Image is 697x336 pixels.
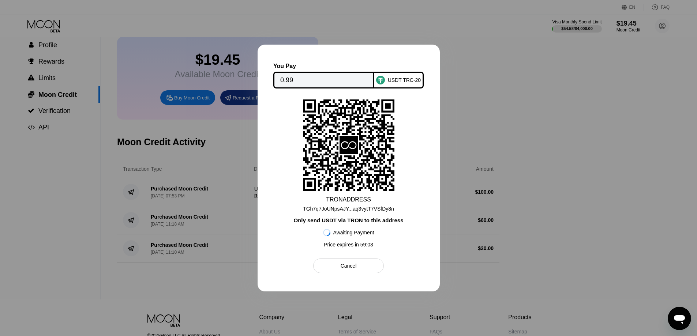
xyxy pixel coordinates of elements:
div: Only send USDT via TRON to this address [293,217,403,223]
div: You PayUSDT TRC-20 [277,63,421,88]
div: TGh7q7JoUNpsAJY...aq3vytT7VSfDy8n [303,206,394,212]
div: TGh7q7JoUNpsAJY...aq3vytT7VSfDy8n [303,203,394,212]
span: 59 : 03 [360,242,373,248]
iframe: Button to launch messaging window [668,307,691,330]
div: You Pay [273,63,374,69]
div: TRON ADDRESS [326,196,371,203]
div: USDT TRC-20 [388,77,421,83]
div: Price expires in [324,242,373,248]
div: Cancel [341,263,357,269]
div: Awaiting Payment [333,230,374,235]
div: Cancel [313,258,384,273]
